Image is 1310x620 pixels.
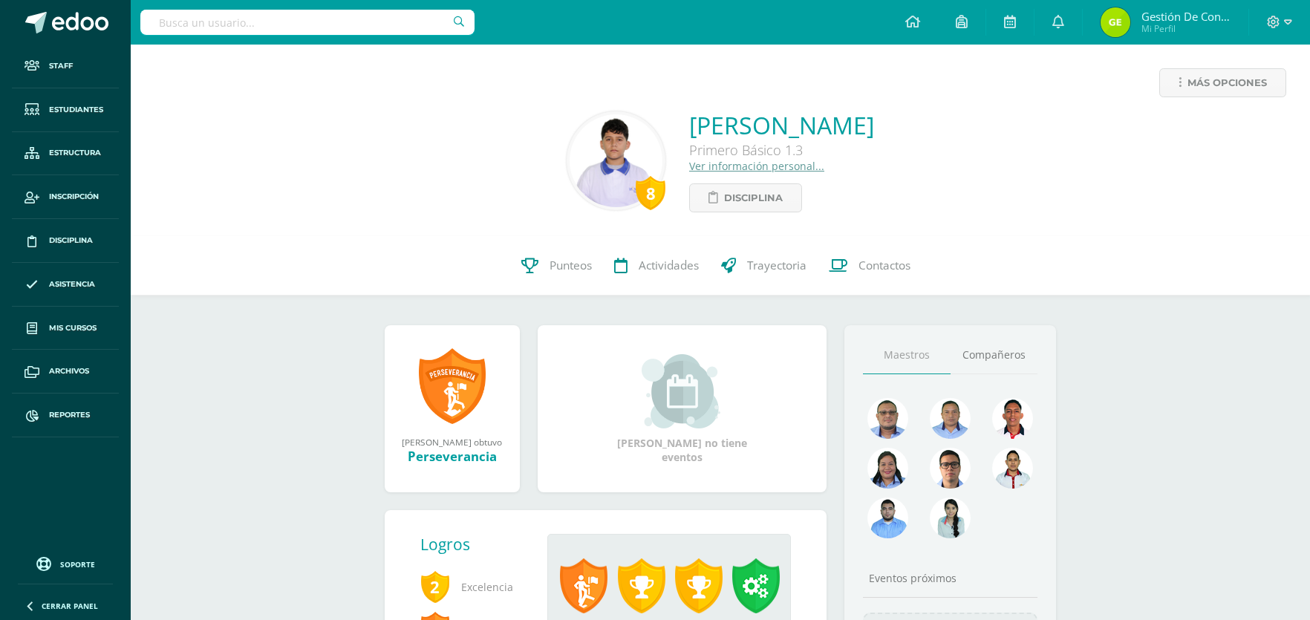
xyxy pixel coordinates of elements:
[951,336,1038,374] a: Compañeros
[863,336,951,374] a: Maestros
[12,350,119,394] a: Archivos
[12,219,119,263] a: Disciplina
[12,45,119,88] a: Staff
[710,236,818,296] a: Trayectoria
[18,553,113,573] a: Soporte
[510,236,603,296] a: Punteos
[818,236,922,296] a: Contactos
[12,394,119,437] a: Reportes
[140,10,475,35] input: Busca un usuario...
[689,109,874,141] a: [PERSON_NAME]
[12,175,119,219] a: Inscripción
[863,571,1038,585] div: Eventos próximos
[867,448,908,489] img: 4a7f7f1a360f3d8e2a3425f4c4febaf9.png
[1159,68,1286,97] a: Más opciones
[689,141,874,159] div: Primero Básico 1.3
[689,183,802,212] a: Disciplina
[12,132,119,176] a: Estructura
[858,258,910,273] span: Contactos
[60,559,95,570] span: Soporte
[49,235,93,247] span: Disciplina
[1101,7,1130,37] img: c4fdb2b3b5c0576fe729d7be1ce23d7b.png
[930,448,971,489] img: b3275fa016b95109afc471d3b448d7ac.png
[42,601,98,611] span: Cerrar panel
[420,567,524,607] span: Excelencia
[636,176,665,210] div: 8
[400,436,505,448] div: [PERSON_NAME] obtuvo
[867,398,908,439] img: 99962f3fa423c9b8099341731b303440.png
[420,534,536,555] div: Logros
[689,159,824,173] a: Ver información personal...
[420,570,450,604] span: 2
[49,322,97,334] span: Mis cursos
[607,354,756,464] div: [PERSON_NAME] no tiene eventos
[49,191,99,203] span: Inscripción
[1187,69,1267,97] span: Más opciones
[570,114,662,207] img: ad9cdd2d083c6edbcac4cb087784172f.png
[400,448,505,465] div: Perseverancia
[724,184,783,212] span: Disciplina
[49,365,89,377] span: Archivos
[930,497,971,538] img: 56ad63fe0de8ce470a366ccf655e76de.png
[49,104,103,116] span: Estudiantes
[12,88,119,132] a: Estudiantes
[12,307,119,350] a: Mis cursos
[867,497,908,538] img: bb84a3b7bf7504f214959ad1f5a3e741.png
[12,263,119,307] a: Asistencia
[1141,22,1231,35] span: Mi Perfil
[992,398,1033,439] img: 89a3ce4a01dc90e46980c51de3177516.png
[930,398,971,439] img: 2efff582389d69505e60b50fc6d5bd41.png
[49,278,95,290] span: Asistencia
[49,409,90,421] span: Reportes
[992,448,1033,489] img: 6b516411093031de2315839688b6386d.png
[639,258,699,273] span: Actividades
[1141,9,1231,24] span: Gestión de Convivencia
[49,147,101,159] span: Estructura
[550,258,592,273] span: Punteos
[49,60,73,72] span: Staff
[642,354,723,428] img: event_small.png
[603,236,710,296] a: Actividades
[747,258,806,273] span: Trayectoria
